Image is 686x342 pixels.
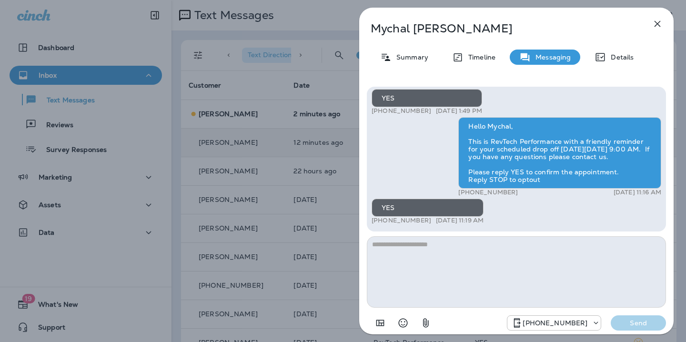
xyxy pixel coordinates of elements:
[614,189,661,196] p: [DATE] 11:16 AM
[464,53,495,61] p: Timeline
[371,313,390,332] button: Add in a premade template
[392,53,428,61] p: Summary
[531,53,571,61] p: Messaging
[436,107,482,115] p: [DATE] 1:49 PM
[458,117,661,189] div: Hello Mychal, This is RevTech Performance with a friendly reminder for your scheduled drop off [D...
[372,107,431,115] p: [PHONE_NUMBER]
[372,199,484,217] div: YES
[458,189,518,196] p: [PHONE_NUMBER]
[606,53,634,61] p: Details
[371,22,631,35] p: Mychal [PERSON_NAME]
[436,217,484,224] p: [DATE] 11:19 AM
[372,217,431,224] p: [PHONE_NUMBER]
[393,313,413,332] button: Select an emoji
[523,319,587,327] p: [PHONE_NUMBER]
[372,89,482,107] div: YES
[507,317,601,329] div: +1 (571) 520-7309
